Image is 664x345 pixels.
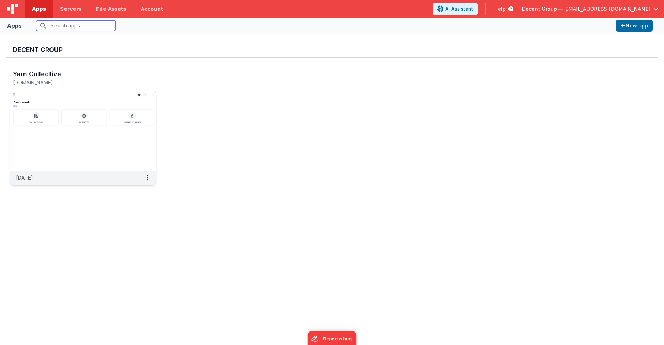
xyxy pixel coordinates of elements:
[563,5,650,12] span: [EMAIL_ADDRESS][DOMAIN_NAME]
[522,5,658,12] button: Decent Group — [EMAIL_ADDRESS][DOMAIN_NAME]
[32,5,46,12] span: Apps
[494,5,506,12] span: Help
[616,20,653,32] button: New app
[36,20,116,31] input: Search apps
[13,80,138,85] h5: [DOMAIN_NAME]
[96,5,127,12] span: File Assets
[433,3,478,15] button: AI Assistant
[7,21,22,30] div: Apps
[522,5,563,12] span: Decent Group —
[445,5,473,12] span: AI Assistant
[13,46,651,53] h3: Decent Group
[16,174,33,181] p: [DATE]
[13,71,61,78] h3: Yarn Collective
[60,5,81,12] span: Servers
